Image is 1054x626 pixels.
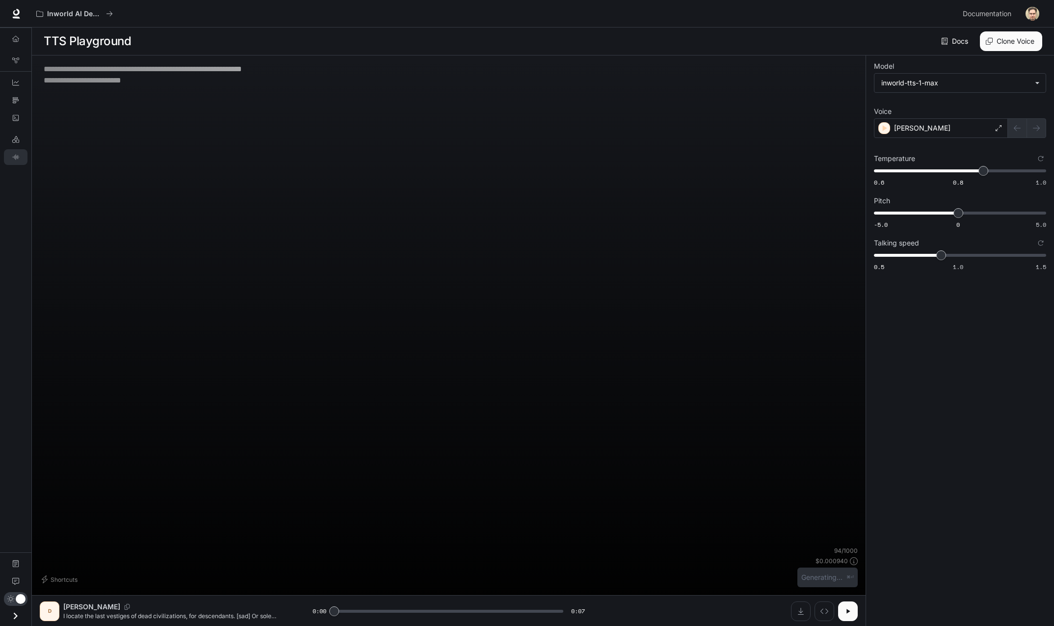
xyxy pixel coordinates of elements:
[313,606,326,616] span: 0:00
[4,110,27,126] a: Logs
[4,132,27,147] a: LLM Playground
[1023,4,1042,24] button: User avatar
[834,546,858,555] p: 94 / 1000
[4,53,27,68] a: Graph Registry
[4,556,27,572] a: Documentation
[63,612,289,620] p: I locate the last vestiges of dead civilizations, for descendants. [sad] Or sole survivors.
[953,263,963,271] span: 1.0
[4,606,26,626] button: Open drawer
[980,31,1042,51] button: Clone Voice
[874,263,884,271] span: 0.5
[40,572,81,587] button: Shortcuts
[963,8,1011,20] span: Documentation
[63,602,120,612] p: [PERSON_NAME]
[874,155,915,162] p: Temperature
[874,108,892,115] p: Voice
[959,4,1019,24] a: Documentation
[1036,178,1046,187] span: 1.0
[881,78,1030,88] div: inworld-tts-1-max
[1035,238,1046,248] button: Reset to default
[1035,153,1046,164] button: Reset to default
[4,573,27,589] a: Feedback
[32,4,117,24] button: All workspaces
[1036,220,1046,229] span: 5.0
[120,604,134,610] button: Copy Voice ID
[4,92,27,108] a: Traces
[874,197,890,204] p: Pitch
[874,178,884,187] span: 0.6
[47,10,102,18] p: Inworld AI Demos
[1026,7,1039,21] img: User avatar
[816,557,848,565] p: $ 0.000940
[791,601,811,621] button: Download audio
[874,63,894,70] p: Model
[874,240,919,246] p: Talking speed
[939,31,972,51] a: Docs
[815,601,834,621] button: Inspect
[1036,263,1046,271] span: 1.5
[16,593,26,604] span: Dark mode toggle
[4,149,27,165] a: TTS Playground
[953,178,963,187] span: 0.8
[4,75,27,90] a: Dashboards
[42,603,57,619] div: D
[874,74,1046,92] div: inworld-tts-1-max
[956,220,960,229] span: 0
[571,606,585,616] span: 0:07
[44,31,131,51] h1: TTS Playground
[874,220,888,229] span: -5.0
[894,123,950,133] p: [PERSON_NAME]
[4,31,27,47] a: Overview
